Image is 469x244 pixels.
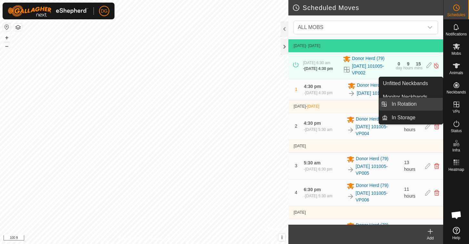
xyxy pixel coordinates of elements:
span: In Rotation [392,100,416,108]
span: Infra [452,148,460,152]
a: Monitor Neckbands [379,91,443,103]
div: dropdown trigger [424,21,436,34]
div: - [304,90,332,96]
div: - [304,127,332,132]
span: Animals [449,71,463,75]
span: [DATE] 5:30 am [305,194,332,198]
div: 9 [407,62,410,66]
span: Donor Herd (79) [357,82,389,90]
span: - [DATE] [306,44,320,48]
div: 0 [398,62,400,66]
span: 6:30 pm [304,187,321,192]
span: Donor Herd (79) [356,116,388,123]
a: In Rotation [388,98,443,111]
span: In Storage [392,114,415,122]
span: i [281,235,283,240]
img: To [347,126,354,134]
div: Open chat [447,205,466,225]
span: 4 [295,190,297,195]
span: Status [451,129,462,133]
span: Mobs [452,52,461,55]
a: Privacy Policy [119,236,143,241]
span: DG [101,8,108,15]
div: day [396,66,402,70]
img: To [347,193,354,200]
button: Reset Map [3,23,11,31]
div: 15 [416,62,421,66]
img: To [348,90,355,97]
span: [DATE] [294,210,306,215]
div: hours [403,66,413,70]
span: Help [452,236,460,240]
span: [DATE] 6:30 pm [305,167,332,171]
span: - [306,104,319,109]
span: 4:30 pm [304,121,321,126]
button: – [3,42,11,50]
a: [DATE] 101005-VP003 [357,90,402,97]
span: 1 [295,87,297,92]
a: Help [444,224,469,242]
span: [DATE] [294,44,306,48]
span: Monitor Neckbands [383,93,427,101]
span: [DATE] 4:30 pm [305,91,332,95]
span: ALL MOBS [295,21,424,34]
div: - [304,193,332,199]
span: 4:30 pm [304,84,321,89]
a: Unfitted Neckbands [379,77,443,90]
a: [DATE] 101005-VP005 [356,163,400,177]
span: [DATE] 5:30 am [305,127,332,132]
span: [DATE] 6:30 am [303,61,330,65]
li: In Storage [379,111,443,124]
a: In Storage [388,111,443,124]
span: 13 hours [404,120,415,132]
span: 2 [295,123,297,129]
div: - [304,166,332,172]
span: 3 [295,163,297,168]
button: + [3,34,11,42]
button: Map Layers [14,24,22,31]
img: Gallagher Logo [8,5,88,17]
div: mins [414,66,422,70]
span: 11 hours [404,187,415,199]
h2: Scheduled Moves [292,4,443,12]
button: i [278,234,285,241]
span: VPs [453,110,460,113]
span: Unfitted Neckbands [383,80,428,87]
span: Donor Herd (79) [356,155,388,163]
span: Schedules [447,13,465,17]
span: Donor Herd (79) [356,222,388,229]
li: In Rotation [379,98,443,111]
span: 5:30 am [304,160,321,165]
div: Add [417,235,443,241]
span: [DATE] [294,104,306,109]
a: [DATE] 101005-VP002 [352,63,392,76]
a: [DATE] 101005-VP004 [356,123,400,137]
img: To [347,166,354,173]
span: Neckbands [446,90,466,94]
a: [DATE] 101005-VP006 [356,190,400,203]
span: Notifications [446,32,467,36]
span: ALL MOBS [298,24,323,30]
a: Contact Us [151,236,170,241]
span: [DATE] [307,104,319,109]
img: Turn off schedule move [433,62,439,69]
span: Donor Herd (79) [356,182,388,190]
div: - [303,66,333,72]
span: [DATE] [294,144,306,148]
span: Donor Herd (79) [352,55,384,63]
span: [DATE] 4:30 pm [304,66,333,71]
span: 13 hours [404,160,415,172]
span: Heatmap [448,168,464,171]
